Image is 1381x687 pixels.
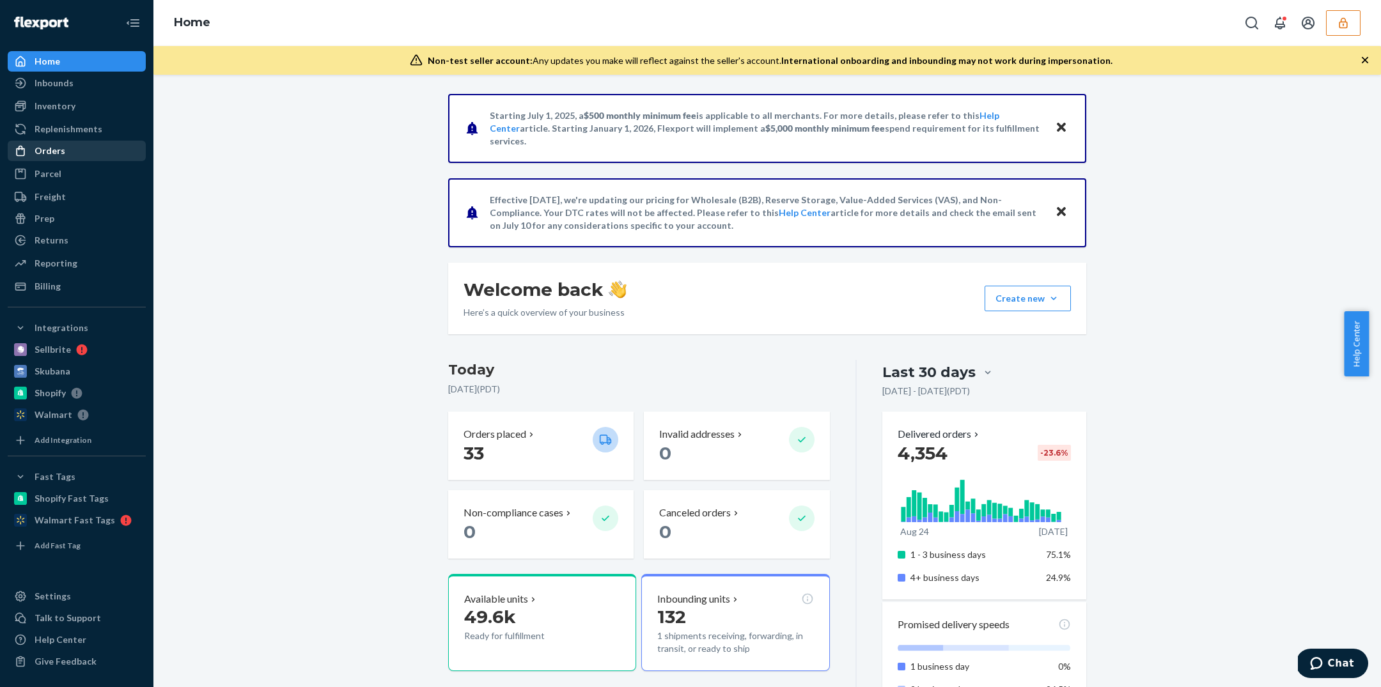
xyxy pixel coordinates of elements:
[464,306,627,319] p: Here’s a quick overview of your business
[910,548,1036,561] p: 1 - 3 business days
[35,144,65,157] div: Orders
[35,321,88,334] div: Integrations
[8,629,146,650] a: Help Center
[8,96,146,116] a: Inventory
[900,525,929,538] p: Aug 24
[35,387,66,399] div: Shopify
[8,164,146,184] a: Parcel
[659,427,735,442] p: Invalid addresses
[609,281,627,298] img: hand-wave emoji
[35,365,70,378] div: Skubana
[464,442,484,464] span: 33
[8,187,146,207] a: Freight
[120,10,146,36] button: Close Navigation
[898,427,981,442] button: Delivered orders
[659,442,671,464] span: 0
[35,655,97,668] div: Give Feedback
[35,123,102,135] div: Replenishments
[490,194,1043,232] p: Effective [DATE], we're updating our pricing for Wholesale (B2B), Reserve Storage, Value-Added Se...
[35,408,72,421] div: Walmart
[1046,549,1071,560] span: 75.1%
[8,510,146,530] a: Walmart Fast Tags
[35,234,68,247] div: Returns
[8,586,146,606] a: Settings
[8,119,146,139] a: Replenishments
[464,506,563,520] p: Non-compliance cases
[14,17,68,29] img: Flexport logo
[35,55,60,68] div: Home
[1046,572,1071,583] span: 24.9%
[1058,661,1071,672] span: 0%
[8,253,146,274] a: Reporting
[174,15,210,29] a: Home
[1053,203,1070,222] button: Close
[464,606,516,628] span: 49.6k
[8,430,146,451] a: Add Integration
[8,208,146,229] a: Prep
[35,280,61,293] div: Billing
[1039,525,1068,538] p: [DATE]
[910,660,1036,673] p: 1 business day
[35,167,61,180] div: Parcel
[35,633,86,646] div: Help Center
[641,574,829,671] button: Inbounding units1321 shipments receiving, forwarding, in transit, or ready to ship
[448,412,634,480] button: Orders placed 33
[35,514,115,527] div: Walmart Fast Tags
[1344,311,1369,376] button: Help Center
[898,442,948,464] span: 4,354
[464,629,582,642] p: Ready for fulfillment
[910,571,1036,584] p: 4+ business days
[1038,445,1071,461] div: -23.6 %
[1053,119,1070,137] button: Close
[1295,10,1321,36] button: Open account menu
[164,4,221,42] ol: breadcrumbs
[35,590,71,603] div: Settings
[659,521,671,543] span: 0
[1298,649,1368,681] iframe: Opens a widget where you can chat to one of our agents
[448,360,830,380] h3: Today
[8,318,146,338] button: Integrations
[882,385,970,398] p: [DATE] - [DATE] ( PDT )
[448,490,634,559] button: Non-compliance cases 0
[8,536,146,556] a: Add Fast Tag
[1267,10,1293,36] button: Open notifications
[464,521,476,543] span: 0
[464,278,627,301] h1: Welcome back
[657,629,813,655] p: 1 shipments receiving, forwarding, in transit, or ready to ship
[490,109,1043,148] p: Starting July 1, 2025, a is applicable to all merchants. For more details, please refer to this a...
[8,405,146,425] a: Walmart
[657,592,730,606] p: Inbounding units
[35,190,66,203] div: Freight
[8,608,146,628] button: Talk to Support
[8,73,146,93] a: Inbounds
[8,339,146,360] a: Sellbrite
[644,490,829,559] button: Canceled orders 0
[35,212,54,225] div: Prep
[35,435,91,445] div: Add Integration
[8,141,146,161] a: Orders
[8,361,146,382] a: Skubana
[584,110,696,121] span: $500 monthly minimum fee
[428,55,533,66] span: Non-test seller account:
[8,276,146,297] a: Billing
[35,612,101,624] div: Talk to Support
[448,383,830,396] p: [DATE] ( PDT )
[448,574,636,671] button: Available units49.6kReady for fulfillment
[882,362,976,382] div: Last 30 days
[1239,10,1265,36] button: Open Search Box
[35,540,81,551] div: Add Fast Tag
[428,54,1112,67] div: Any updates you make will reflect against the seller's account.
[8,488,146,509] a: Shopify Fast Tags
[464,592,528,606] p: Available units
[898,617,1010,632] p: Promised delivery speeds
[35,100,75,112] div: Inventory
[464,427,526,442] p: Orders placed
[8,230,146,251] a: Returns
[659,506,731,520] p: Canceled orders
[35,257,77,270] div: Reporting
[8,51,146,72] a: Home
[35,343,71,356] div: Sellbrite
